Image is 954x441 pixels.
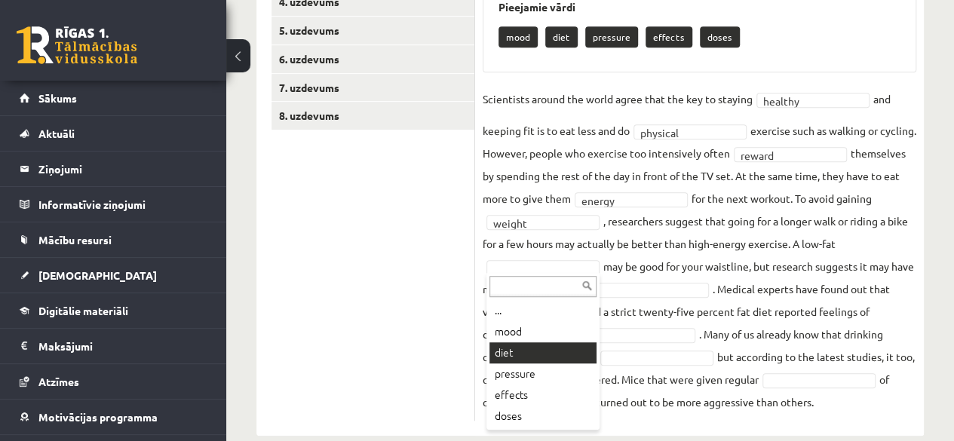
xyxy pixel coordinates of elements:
[489,321,597,342] div: mood
[489,406,597,427] div: doses
[489,363,597,384] div: pressure
[489,300,597,321] div: ...
[489,342,597,363] div: diet
[489,384,597,406] div: effects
